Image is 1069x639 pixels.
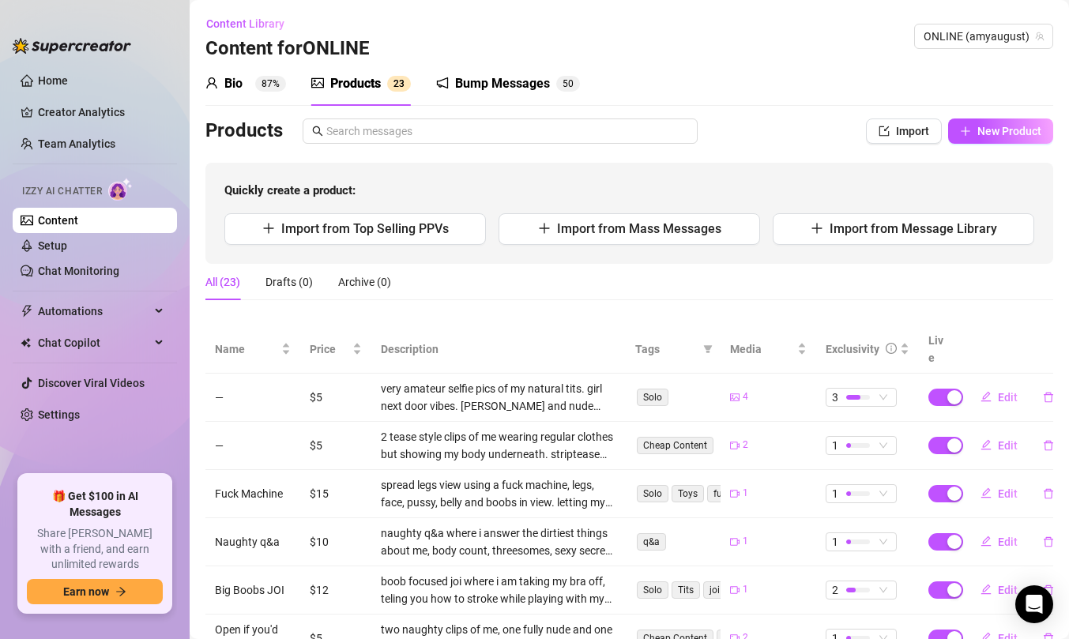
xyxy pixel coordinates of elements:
span: notification [436,77,449,89]
span: 4 [743,389,748,404]
span: edit [981,487,992,498]
span: user [205,77,218,89]
span: 🎁 Get $100 in AI Messages [27,489,163,520]
span: Chat Copilot [38,330,150,355]
button: Edit [968,433,1030,458]
div: very amateur selfie pics of my natural tits. girl next door vibes. [PERSON_NAME] and nude photos ... [381,380,616,415]
td: $15 [300,470,371,518]
span: Import from Top Selling PPVs [281,221,449,236]
span: edit [981,439,992,450]
span: Content Library [206,17,284,30]
span: 1 [743,582,748,597]
span: Import from Mass Messages [557,221,721,236]
td: Naughty q&a [205,518,300,566]
span: Tags [635,340,697,358]
button: delete [1030,529,1067,554]
span: picture [311,77,324,89]
span: q&a [637,533,666,551]
span: plus [811,222,823,235]
button: Earn nowarrow-right [27,579,163,604]
a: Settings [38,408,80,421]
span: video-camera [730,441,740,450]
button: Edit [968,577,1030,603]
span: video-camera [730,585,740,595]
span: Solo [637,389,668,406]
span: joi [703,581,726,599]
span: video-camera [730,489,740,498]
input: Search messages [326,122,688,140]
span: thunderbolt [21,305,33,318]
img: Chat Copilot [21,337,31,348]
span: filter [703,344,713,354]
th: Tags [626,325,721,374]
div: Exclusivity [826,340,879,358]
button: Edit [968,481,1030,506]
td: $12 [300,566,371,615]
a: Creator Analytics [38,100,164,125]
img: AI Chatter [108,178,133,201]
button: Content Library [205,11,297,36]
div: 2 tease style clips of me wearing regular clothes but showing my body underneath. striptease styl... [381,428,616,463]
span: Earn now [63,585,109,598]
a: Discover Viral Videos [38,377,145,389]
span: Toys [672,485,704,502]
span: edit [981,584,992,595]
span: delete [1043,584,1054,596]
sup: 87% [255,76,286,92]
span: 5 [563,78,568,89]
h3: Content for ONLINE [205,36,370,62]
span: ONLINE (amyaugust) [924,24,1044,48]
img: logo-BBDzfeDw.svg [13,38,131,54]
th: Description [371,325,626,374]
span: Solo [637,485,668,502]
th: Price [300,325,371,374]
button: delete [1030,385,1067,410]
div: All (23) [205,273,240,291]
div: Open Intercom Messenger [1015,585,1053,623]
span: Edit [998,391,1018,404]
span: Cheap Content [637,437,713,454]
span: 1 [832,437,838,454]
span: picture [730,393,740,402]
span: 2 [832,581,838,599]
span: info-circle [886,343,897,354]
span: team [1035,32,1045,41]
div: Bump Messages [455,74,550,93]
div: Drafts (0) [265,273,313,291]
span: 1 [743,486,748,501]
span: edit [981,536,992,547]
a: Setup [38,239,67,252]
div: Archive (0) [338,273,391,291]
span: delete [1043,488,1054,499]
th: Live [919,325,958,374]
span: 2 [743,438,748,453]
span: New Product [977,125,1041,137]
span: Edit [998,487,1018,500]
span: plus [960,126,971,137]
span: delete [1043,440,1054,451]
span: delete [1043,536,1054,547]
div: Products [330,74,381,93]
button: delete [1030,433,1067,458]
td: $5 [300,374,371,422]
span: Izzy AI Chatter [22,184,102,199]
span: Edit [998,536,1018,548]
button: Edit [968,385,1030,410]
th: Name [205,325,300,374]
button: Import from Mass Messages [499,213,760,245]
span: video-camera [730,537,740,547]
div: boob focused joi where i am taking my bra off, teling you how to stroke while playing with my big... [381,573,616,607]
span: Import from Message Library [830,221,997,236]
button: New Product [948,118,1053,144]
span: Price [310,340,349,358]
div: naughty q&a where i answer the dirtiest things about me, body count, threesomes, sexy secrets abo... [381,524,616,559]
span: 1 [832,533,838,551]
th: Media [721,325,815,374]
span: Import [896,125,929,137]
span: search [312,126,323,137]
div: spread legs view using a fuck machine, legs, face, pussy, belly and boobs in view. letting my fuc... [381,476,616,511]
span: 3 [832,389,838,406]
sup: 23 [387,76,411,92]
span: filter [700,337,716,361]
span: Edit [998,439,1018,452]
